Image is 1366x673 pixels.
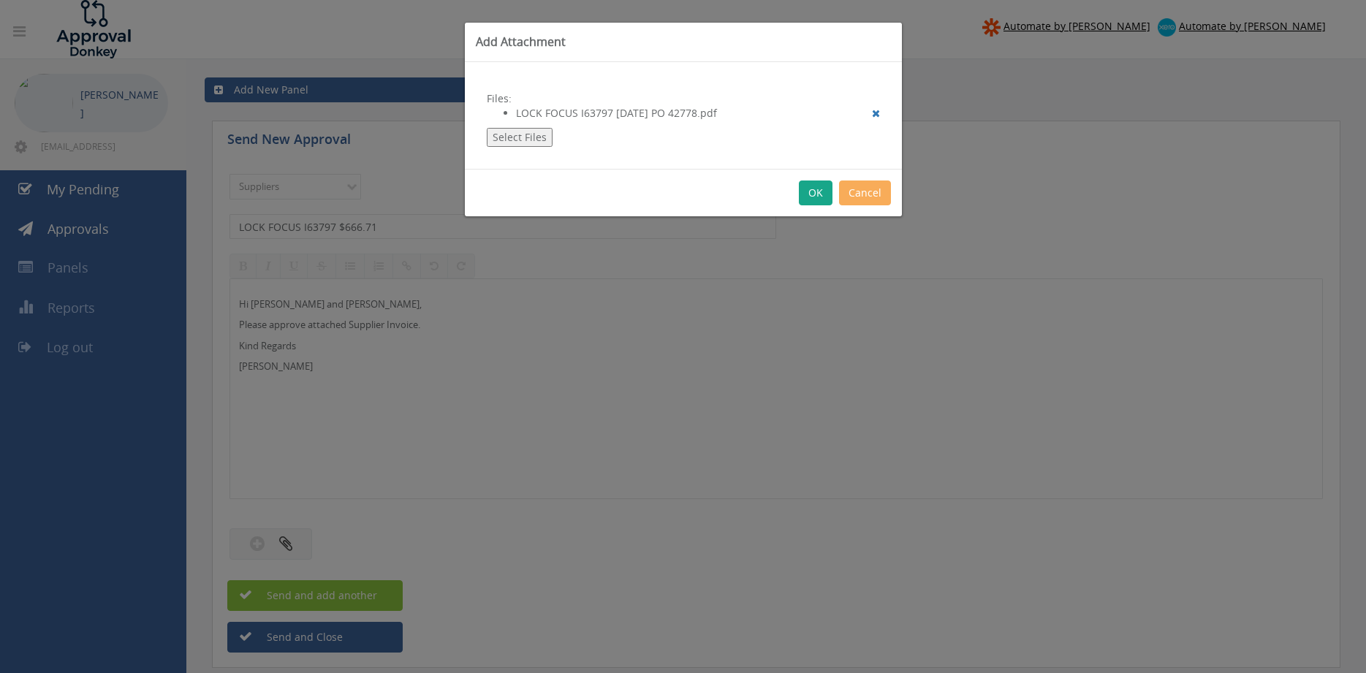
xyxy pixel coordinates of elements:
button: Select Files [487,128,553,147]
li: LOCK FOCUS I63797 [DATE] PO 42778.pdf [516,106,880,121]
button: Cancel [839,180,891,205]
button: OK [799,180,832,205]
h3: Add Attachment [476,34,891,50]
div: Files: [465,62,902,169]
